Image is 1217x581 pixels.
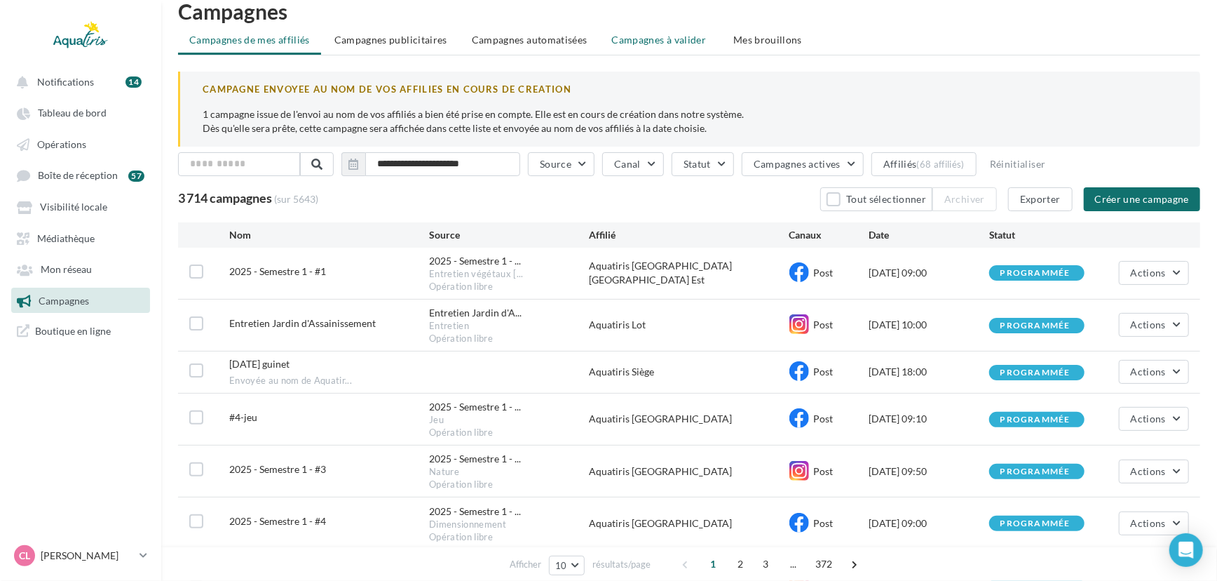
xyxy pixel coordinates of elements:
button: Canal [602,152,664,176]
span: Post [814,413,834,425]
div: Nom [229,228,429,242]
span: Entretien Jardin d'Assainissement [229,317,376,329]
button: Archiver [932,187,997,211]
span: Boîte de réception [38,170,118,182]
a: Visibilité locale [8,194,153,219]
span: 2025 - Semestre 1 - ... [429,254,521,268]
span: Entretien Jardin d'A... [429,306,522,320]
span: Afficher [510,558,541,571]
p: 1 campagne issue de l'envoi au nom de vos affiliés a bien été prise en compte. Elle est en cours ... [203,107,1178,135]
span: Notifications [37,76,94,88]
span: 30/12/25 guinet [229,358,290,370]
div: Affilié [589,228,789,242]
span: Mon réseau [41,264,92,276]
a: Médiathèque [8,225,153,251]
div: Jeu [429,414,589,427]
span: Actions [1131,319,1166,330]
div: [DATE] 09:50 [869,465,989,479]
a: Mon réseau [8,256,153,281]
span: Actions [1131,267,1166,279]
span: Post [814,366,834,378]
span: Post [814,267,834,279]
button: Actions [1119,407,1189,431]
span: Boutique en ligne [35,324,111,338]
div: CAMPAGNE ENVOYEE AU NOM DE VOS AFFILIES EN COURS DE CREATION [203,83,1178,96]
div: (68 affiliés) [917,159,965,170]
button: Actions [1119,460,1189,483]
span: 3 714 campagnes [178,190,272,206]
span: Post [814,517,834,529]
div: Source [429,228,589,242]
div: Dimensionnement [429,519,589,531]
div: [DATE] 09:00 [869,266,989,280]
span: Médiathèque [37,232,95,244]
button: Actions [1119,313,1189,337]
span: CL [19,549,30,563]
div: programmée [1000,269,1070,278]
span: 2025 - Semestre 1 - #4 [229,515,326,527]
div: [DATE] 10:00 [869,318,989,332]
span: #4-jeu [229,411,257,423]
div: Aquatiris [GEOGRAPHIC_DATA] [589,516,789,530]
button: Statut [672,152,734,176]
span: 2025 - Semestre 1 - #1 [229,265,326,277]
span: Visibilité locale [40,201,107,213]
div: 57 [128,171,144,182]
div: Opération libre [429,427,589,439]
a: Boîte de réception 57 [8,162,153,188]
span: Actions [1131,366,1166,378]
a: Tableau de bord [8,100,153,125]
button: Exporter [1008,187,1073,211]
span: Actions [1131,517,1166,529]
span: 1 [702,553,725,575]
button: Créer une campagne [1084,187,1200,211]
div: [DATE] 09:10 [869,412,989,426]
div: Opération libre [429,531,589,544]
span: Campagnes [39,295,89,307]
span: 372 [810,553,838,575]
button: Campagnes actives [742,152,864,176]
span: Actions [1131,465,1166,477]
a: CL [PERSON_NAME] [11,542,150,569]
button: Tout sélectionner [820,187,932,211]
span: Entretien végétaux [... [429,268,523,281]
span: 10 [555,560,567,571]
span: (sur 5643) [274,193,318,205]
span: Post [814,319,834,330]
span: ... [782,553,805,575]
span: 2 [730,553,752,575]
span: 2025 - Semestre 1 - ... [429,400,521,414]
span: Campagnes à valider [612,33,707,47]
button: Source [528,152,594,176]
button: Actions [1119,360,1189,384]
button: Notifications 14 [8,69,147,94]
div: Aquatiris Lot [589,318,789,332]
div: Aquatiris [GEOGRAPHIC_DATA] [589,465,789,479]
div: Opération libre [429,479,589,491]
a: Boutique en ligne [8,319,153,343]
span: Campagnes actives [754,158,841,170]
div: Aquatiris [GEOGRAPHIC_DATA] [GEOGRAPHIC_DATA] Est [589,259,789,287]
span: résultats/page [592,558,651,571]
div: Date [869,228,989,242]
button: Réinitialiser [984,156,1052,173]
div: Statut [989,228,1109,242]
span: Campagnes publicitaires [334,34,447,46]
div: Aquatiris [GEOGRAPHIC_DATA] [589,412,789,426]
span: 2025 - Semestre 1 - ... [429,505,521,519]
a: Campagnes [8,288,153,313]
div: Opération libre [429,333,589,345]
span: Opérations [37,138,86,150]
div: Open Intercom Messenger [1169,533,1203,567]
span: Envoyée au nom de Aquatir... [229,375,352,387]
p: [PERSON_NAME] [41,549,134,563]
span: Actions [1131,413,1166,425]
span: Tableau de bord [38,107,107,119]
button: Actions [1119,512,1189,535]
div: programmée [1000,415,1070,425]
div: [DATE] 18:00 [869,365,989,379]
span: 3 [755,553,777,575]
div: programmée [1000,519,1070,528]
button: Actions [1119,261,1189,285]
div: Entretien [429,320,589,333]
